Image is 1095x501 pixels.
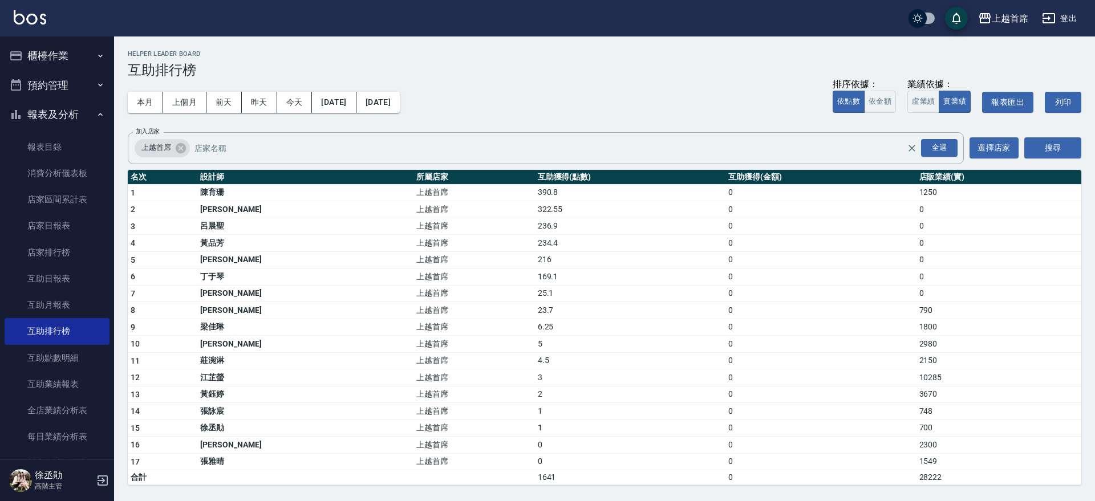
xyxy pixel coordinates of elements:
[131,255,135,264] span: 5
[35,481,93,491] p: 高階主管
[413,369,534,386] td: 上越首席
[413,453,534,470] td: 上越首席
[916,268,1081,286] td: 0
[5,371,109,397] a: 互助業績報表
[197,184,413,201] td: 陳育珊
[197,285,413,302] td: [PERSON_NAME]
[916,352,1081,369] td: 2150
[5,160,109,186] a: 消費分析儀表板
[5,266,109,292] a: 互助日報表
[5,134,109,160] a: 報表目錄
[197,369,413,386] td: 江芷螢
[725,419,916,437] td: 0
[197,319,413,336] td: 梁佳琳
[916,285,1081,302] td: 0
[131,188,135,197] span: 1
[1024,137,1081,158] button: 搜尋
[197,170,413,185] th: 設計師
[725,352,916,369] td: 0
[128,170,1081,486] table: a dense table
[5,71,109,100] button: 預約管理
[535,235,725,252] td: 234.4
[413,386,534,403] td: 上越首席
[5,186,109,213] a: 店家區間累計表
[725,285,916,302] td: 0
[535,268,725,286] td: 169.1
[916,319,1081,336] td: 1800
[725,184,916,201] td: 0
[5,239,109,266] a: 店家排行榜
[197,419,413,437] td: 徐丞勛
[35,470,93,481] h5: 徐丞勛
[135,139,190,157] div: 上越首席
[131,390,140,399] span: 13
[131,238,135,247] span: 4
[242,92,277,113] button: 昨天
[5,345,109,371] a: 互助點數明細
[206,92,242,113] button: 前天
[916,419,1081,437] td: 700
[916,235,1081,252] td: 0
[197,235,413,252] td: 黃品芳
[535,352,725,369] td: 4.5
[916,170,1081,185] th: 店販業績(實)
[131,423,140,433] span: 15
[535,184,725,201] td: 390.8
[1037,8,1081,29] button: 登出
[725,170,916,185] th: 互助獲得(金額)
[916,201,1081,218] td: 0
[9,469,32,492] img: Person
[904,140,920,156] button: Clear
[197,352,413,369] td: 莊涴淋
[197,437,413,454] td: [PERSON_NAME]
[725,470,916,485] td: 0
[135,142,178,153] span: 上越首席
[131,356,140,365] span: 11
[535,419,725,437] td: 1
[5,423,109,450] a: 每日業績分析表
[725,268,916,286] td: 0
[413,336,534,353] td: 上越首席
[992,11,1028,26] div: 上越首席
[197,302,413,319] td: [PERSON_NAME]
[413,235,534,252] td: 上越首席
[128,50,1081,58] h2: Helper Leader Board
[725,251,916,268] td: 0
[939,91,971,113] button: 實業績
[725,218,916,235] td: 0
[197,403,413,420] td: 張詠宸
[197,218,413,235] td: 呂晨聖
[725,437,916,454] td: 0
[725,302,916,319] td: 0
[725,369,916,386] td: 0
[128,92,163,113] button: 本月
[136,127,160,136] label: 加入店家
[128,470,197,485] td: 合計
[535,201,725,218] td: 322.55
[916,453,1081,470] td: 1549
[535,302,725,319] td: 23.7
[916,302,1081,319] td: 790
[921,139,958,157] div: 全選
[197,386,413,403] td: 黃鈺婷
[413,437,534,454] td: 上越首席
[833,91,865,113] button: 依點數
[131,272,135,281] span: 6
[535,470,725,485] td: 1641
[413,285,534,302] td: 上越首席
[725,403,916,420] td: 0
[535,251,725,268] td: 216
[535,336,725,353] td: 5
[163,92,206,113] button: 上個月
[131,339,140,348] span: 10
[14,10,46,25] img: Logo
[413,251,534,268] td: 上越首席
[945,7,968,30] button: save
[916,369,1081,386] td: 10285
[128,62,1081,78] h3: 互助排行榜
[535,453,725,470] td: 0
[197,268,413,286] td: 丁于琴
[413,201,534,218] td: 上越首席
[413,403,534,420] td: 上越首席
[413,218,534,235] td: 上越首席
